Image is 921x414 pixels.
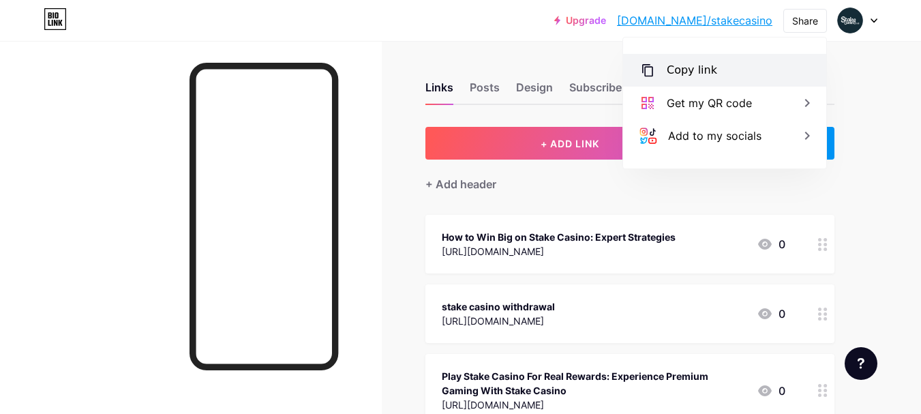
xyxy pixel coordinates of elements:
a: [DOMAIN_NAME]/stakecasino [617,12,772,29]
div: Design [516,79,553,104]
div: Copy link [667,62,717,78]
a: Upgrade [554,15,606,26]
div: 0 [757,236,785,252]
div: Links [425,79,453,104]
div: Share [792,14,818,28]
div: [URL][DOMAIN_NAME] [442,314,555,328]
div: 0 [757,306,785,322]
div: 0 [757,383,785,399]
span: + ADD LINK [541,138,599,149]
img: stakecasino [837,8,863,33]
div: stake casino withdrawal [442,299,555,314]
div: Subscribers [569,79,632,104]
div: Get my QR code [667,95,752,111]
button: + ADD LINK [425,127,715,160]
div: [URL][DOMAIN_NAME] [442,398,746,412]
div: [URL][DOMAIN_NAME] [442,244,676,258]
div: Play Stake Casino For Real Rewards: Experience Premium Gaming With Stake Casino [442,369,746,398]
div: + Add header [425,176,496,192]
div: Add to my socials [668,128,761,144]
div: Posts [470,79,500,104]
div: How to Win Big on Stake Casino: Expert Strategies [442,230,676,244]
